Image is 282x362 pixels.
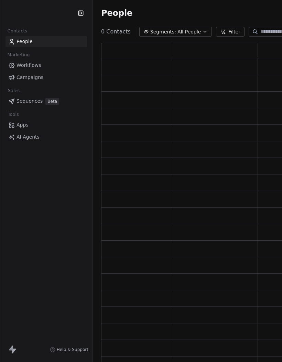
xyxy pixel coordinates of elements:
span: Contacts [4,26,30,36]
span: Sequences [17,98,43,105]
button: Filter [216,27,245,37]
span: Apps [17,121,29,129]
a: Help & Support [50,347,88,352]
span: Segments: [150,28,176,36]
a: SequencesBeta [6,95,87,107]
a: Campaigns [6,72,87,83]
span: AI Agents [17,133,40,141]
span: 0 Contacts [101,28,131,36]
span: Tools [5,109,22,120]
a: AI Agents [6,131,87,143]
span: Campaigns [17,74,43,81]
span: People [17,38,33,45]
span: Help & Support [57,347,88,352]
a: Apps [6,119,87,131]
span: People [101,8,132,18]
span: Sales [5,86,23,96]
a: People [6,36,87,47]
span: Marketing [4,50,33,60]
span: All People [177,28,201,36]
a: Workflows [6,60,87,71]
span: Beta [45,98,59,105]
span: Workflows [17,62,41,69]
